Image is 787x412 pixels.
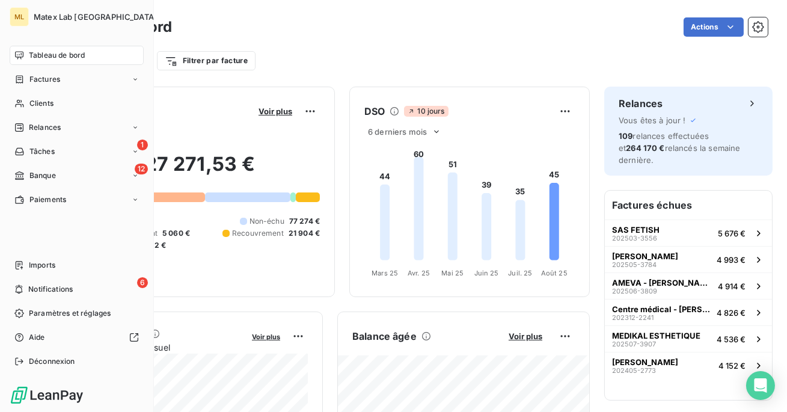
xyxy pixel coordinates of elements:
button: Voir plus [248,331,284,342]
h6: DSO [364,104,385,118]
span: 1 [137,140,148,150]
a: 1Tâches [10,142,144,161]
span: 202503-3556 [612,235,657,242]
button: Filtrer par facture [157,51,256,70]
span: 12 [135,164,148,174]
span: 4 152 € [718,361,746,370]
span: Déconnexion [29,356,75,367]
span: SAS FETISH [612,225,660,235]
span: Clients [29,98,54,109]
button: Centre médical - [PERSON_NAME]202312-22414 826 € [605,299,772,325]
span: 202405-2773 [612,367,656,374]
span: 202506-3809 [612,287,657,295]
a: Tableau de bord [10,46,144,65]
a: 12Banque [10,166,144,185]
span: Imports [29,260,55,271]
a: Paiements [10,190,144,209]
button: Voir plus [505,331,546,342]
span: 4 914 € [718,281,746,291]
span: Matex Lab [GEOGRAPHIC_DATA] [34,12,157,22]
span: Aide [29,332,45,343]
button: [PERSON_NAME]202505-37844 993 € [605,246,772,272]
span: -2 € [151,240,167,251]
span: Recouvrement [232,228,284,239]
a: Paramètres et réglages [10,304,144,323]
a: Imports [10,256,144,275]
span: 6 derniers mois [368,127,427,137]
span: MEDIKAL ESTHETIQUE [612,331,700,340]
span: 264 170 € [626,143,664,153]
span: relances effectuées et relancés la semaine dernière. [619,131,741,165]
button: Voir plus [255,106,296,117]
span: Vous êtes à jour ! [619,115,686,125]
span: Notifications [28,284,73,295]
span: Tâches [29,146,55,157]
span: Voir plus [259,106,292,116]
div: ML [10,7,29,26]
span: Tableau de bord [29,50,85,61]
img: Logo LeanPay [10,386,84,405]
tspan: Août 25 [541,269,568,277]
tspan: Mars 25 [372,269,398,277]
span: 5 060 € [162,228,190,239]
h6: Factures échues [605,191,772,220]
span: Paiements [29,194,66,205]
span: 202312-2241 [612,314,654,321]
span: [PERSON_NAME] [612,251,678,261]
tspan: Juil. 25 [508,269,532,277]
span: 5 676 € [718,229,746,238]
span: 202507-3907 [612,340,656,348]
span: Centre médical - [PERSON_NAME] [612,304,712,314]
span: 109 [619,131,632,141]
span: Voir plus [252,333,280,341]
button: SAS FETISH202503-35565 676 € [605,220,772,246]
span: 4 536 € [717,334,746,344]
tspan: Avr. 25 [408,269,430,277]
span: Relances [29,122,61,133]
span: Banque [29,170,56,181]
button: MEDIKAL ESTHETIQUE202507-39074 536 € [605,325,772,352]
button: AMEVA - [PERSON_NAME]202506-38094 914 € [605,272,772,299]
span: 21 904 € [289,228,320,239]
span: 10 jours [404,106,448,117]
span: Factures [29,74,60,85]
a: Relances [10,118,144,137]
a: Factures [10,70,144,89]
span: Chiffre d'affaires mensuel [68,341,243,354]
span: 77 274 € [289,216,320,227]
span: Voir plus [509,331,542,341]
h6: Balance âgée [352,329,417,343]
span: AMEVA - [PERSON_NAME] [612,278,713,287]
span: 4 826 € [717,308,746,318]
span: Paramètres et réglages [29,308,111,319]
span: Non-échu [250,216,284,227]
span: [PERSON_NAME] [612,357,678,367]
h2: 227 271,53 € [68,152,320,188]
div: Open Intercom Messenger [746,371,775,400]
button: [PERSON_NAME]202405-27734 152 € [605,352,772,378]
tspan: Juin 25 [474,269,499,277]
span: 6 [137,277,148,288]
span: 4 993 € [717,255,746,265]
button: Actions [684,17,744,37]
tspan: Mai 25 [441,269,464,277]
a: Clients [10,94,144,113]
h6: Relances [619,96,663,111]
a: Aide [10,328,144,347]
span: 202505-3784 [612,261,657,268]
